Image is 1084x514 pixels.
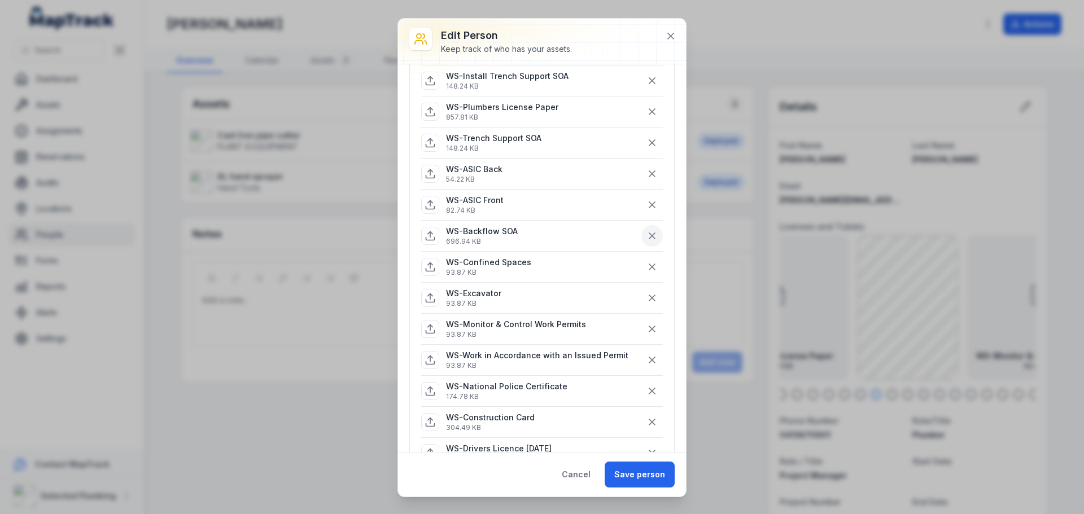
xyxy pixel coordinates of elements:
[552,462,600,487] button: Cancel
[446,299,501,308] p: 93.87 KB
[446,71,569,82] p: WS-Install Trench Support SOA
[446,257,531,268] p: WS-Confined Spaces
[446,195,504,206] p: WS-ASIC Front
[446,319,586,330] p: WS-Monitor & Control Work Permits
[446,361,628,370] p: 93.87 KB
[446,412,535,423] p: WS-Construction Card
[446,443,552,454] p: WS-Drivers Licence [DATE]
[446,226,518,237] p: WS-Backflow SOA
[446,392,567,401] p: 174.78 KB
[446,82,569,91] p: 148.24 KB
[441,43,572,55] div: Keep track of who has your assets.
[446,102,558,113] p: WS-Plumbers License Paper
[446,144,541,153] p: 148.24 KB
[446,175,502,184] p: 54.22 KB
[446,381,567,392] p: WS-National Police Certificate
[446,113,558,122] p: 857.81 KB
[446,423,535,432] p: 304.49 KB
[446,164,502,175] p: WS-ASIC Back
[446,133,541,144] p: WS-Trench Support SOA
[446,237,518,246] p: 696.94 KB
[446,288,501,299] p: WS-Excavator
[446,350,628,361] p: WS-Work in Accordance with an Issued Permit
[441,28,572,43] h3: Edit person
[446,268,531,277] p: 93.87 KB
[446,330,586,339] p: 93.87 KB
[446,206,504,215] p: 82.74 KB
[605,462,675,487] button: Save person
